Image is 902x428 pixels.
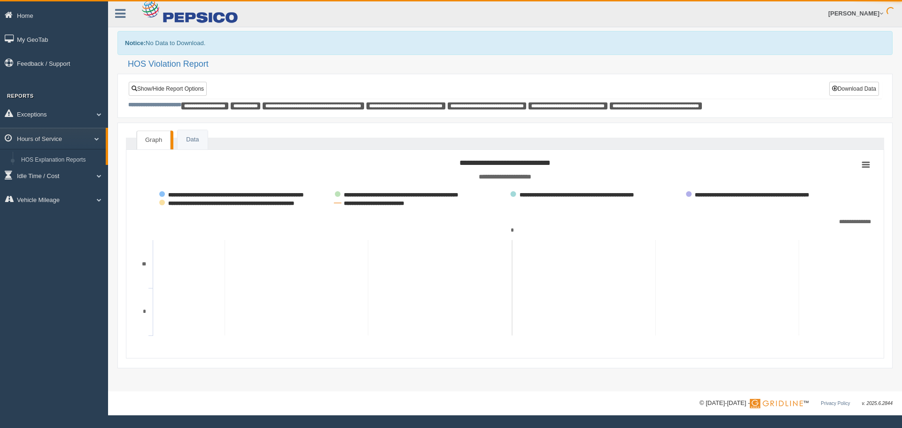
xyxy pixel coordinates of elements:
[117,31,893,55] div: No Data to Download.
[17,152,106,169] a: HOS Explanation Reports
[137,131,171,149] a: Graph
[862,401,893,406] span: v. 2025.6.2844
[128,60,893,69] h2: HOS Violation Report
[178,130,207,149] a: Data
[750,399,803,408] img: Gridline
[829,82,879,96] button: Download Data
[125,39,146,47] b: Notice:
[129,82,207,96] a: Show/Hide Report Options
[821,401,850,406] a: Privacy Policy
[700,398,893,408] div: © [DATE]-[DATE] - ™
